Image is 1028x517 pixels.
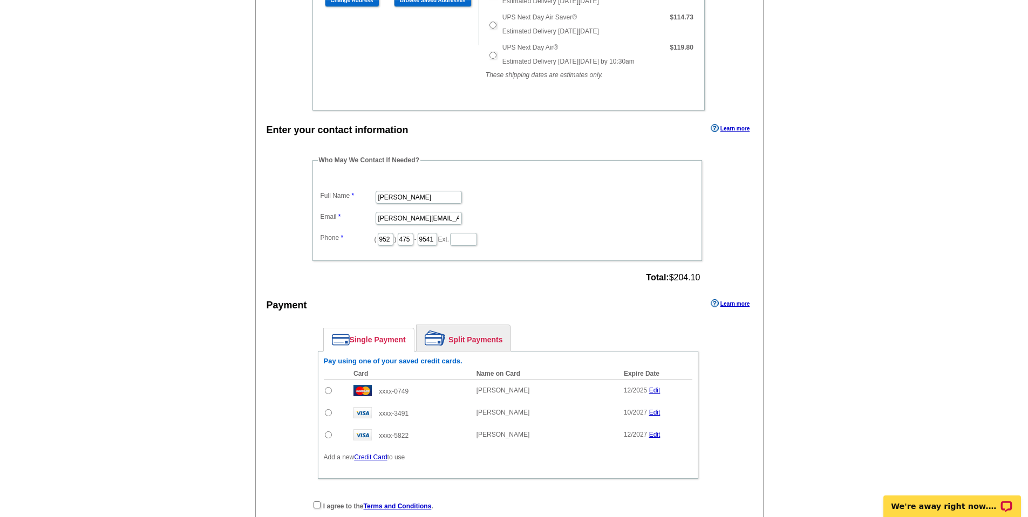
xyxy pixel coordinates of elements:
[324,357,692,366] h6: Pay using one of your saved credit cards.
[267,123,409,137] div: Enter your contact information
[354,453,387,461] a: Credit Card
[471,368,618,380] th: Name on Card
[379,432,409,439] span: xxxx-5822
[711,124,750,133] a: Learn more
[876,483,1028,517] iframe: LiveChat chat widget
[332,334,350,346] img: single-payment.png
[649,409,661,416] a: Edit
[353,429,372,440] img: visa.gif
[670,13,693,21] strong: $114.73
[425,330,446,346] img: split-payment.png
[324,328,414,351] a: Single Payment
[711,299,750,308] a: Learn more
[502,43,559,52] label: UPS Next Day Air®
[417,325,510,351] a: Split Payments
[649,387,661,394] a: Edit
[353,407,372,418] img: visa.gif
[321,191,375,201] label: Full Name
[624,387,647,394] span: 12/2025
[476,431,530,438] span: [PERSON_NAME]
[379,388,409,395] span: xxxx-0749
[502,27,599,35] span: Estimated Delivery [DATE][DATE]
[486,71,603,79] em: These shipping dates are estimates only.
[476,409,530,416] span: [PERSON_NAME]
[321,233,375,243] label: Phone
[318,230,697,247] dd: ( ) - Ext.
[323,502,433,510] strong: I agree to the .
[321,212,375,222] label: Email
[646,273,700,282] span: $204.10
[379,410,409,417] span: xxxx-3491
[348,368,471,380] th: Card
[624,409,647,416] span: 10/2027
[364,502,432,510] a: Terms and Conditions
[624,431,647,438] span: 12/2027
[267,298,307,313] div: Payment
[649,431,661,438] a: Edit
[646,273,669,282] strong: Total:
[318,155,420,165] legend: Who May We Contact If Needed?
[502,58,635,65] span: Estimated Delivery [DATE][DATE] by 10:30am
[618,368,692,380] th: Expire Date
[353,385,372,396] img: mast.gif
[502,12,577,22] label: UPS Next Day Air Saver®
[476,387,530,394] span: [PERSON_NAME]
[324,452,692,462] p: Add a new to use
[670,44,693,51] strong: $119.80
